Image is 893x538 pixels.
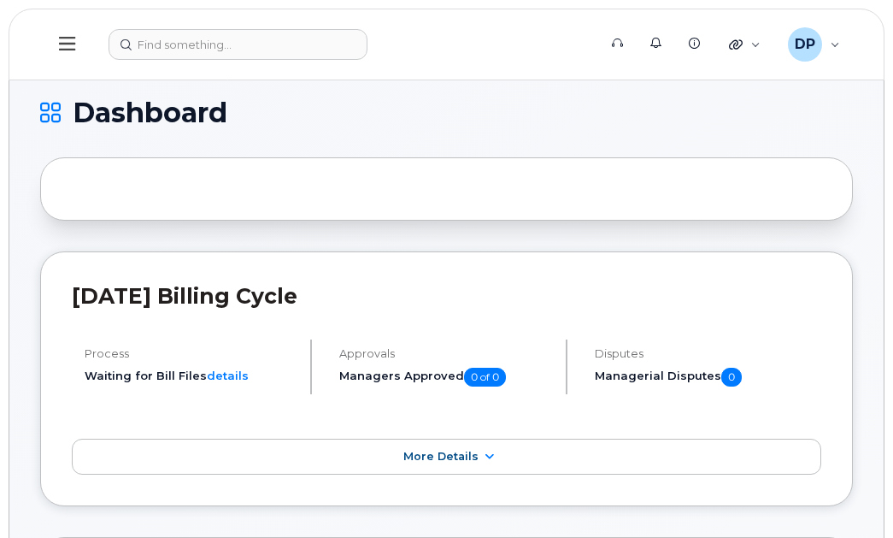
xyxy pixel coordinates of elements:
[207,369,249,382] a: details
[339,347,550,360] h4: Approvals
[721,368,742,387] span: 0
[73,100,227,126] span: Dashboard
[595,347,821,360] h4: Disputes
[595,368,821,387] h5: Managerial Disputes
[85,368,296,384] li: Waiting for Bill Files
[85,347,296,360] h4: Process
[464,368,506,387] span: 0 of 0
[403,450,479,463] span: More Details
[339,368,550,387] h5: Managers Approved
[72,283,821,309] h2: [DATE] Billing Cycle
